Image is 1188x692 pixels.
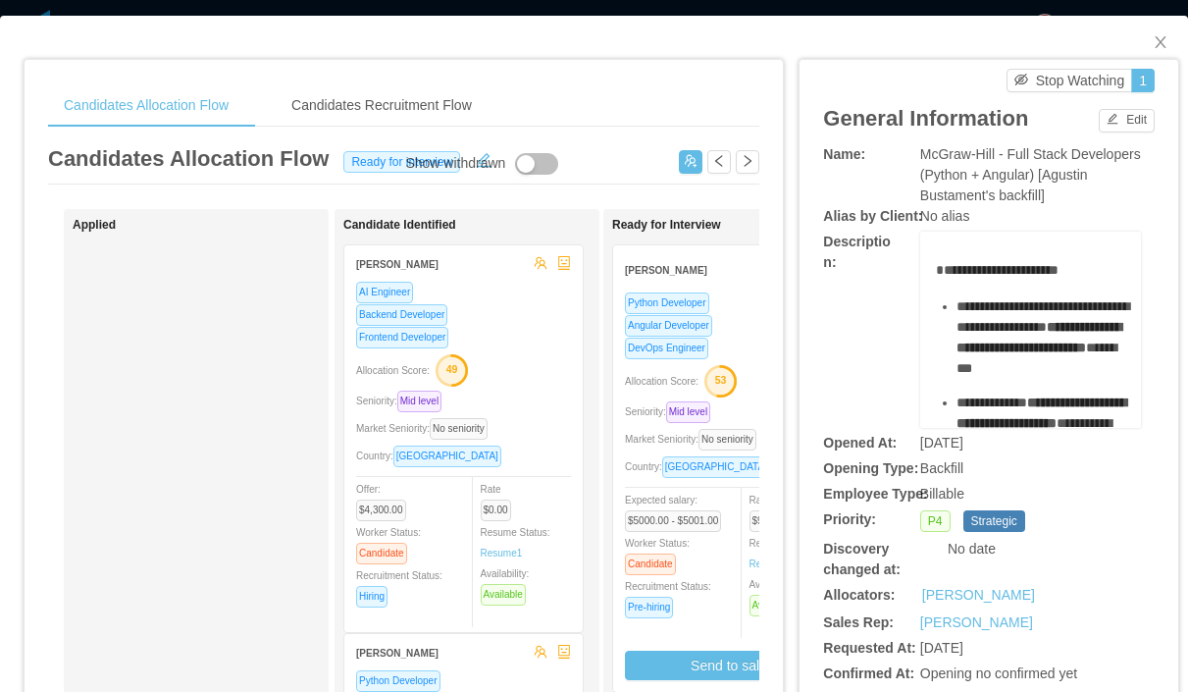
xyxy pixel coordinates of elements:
[823,234,890,270] b: Description:
[625,495,729,526] span: Expected salary:
[920,208,970,224] span: No alias
[963,510,1025,532] span: Strategic
[698,429,756,451] span: No seniority
[823,460,918,476] b: Opening Type:
[625,538,690,569] span: Worker Status:
[1133,16,1188,71] button: Close
[920,614,1033,630] a: [PERSON_NAME]
[666,401,710,423] span: Mid level
[1007,69,1133,92] button: icon: eye-invisibleStop Watching
[625,651,840,680] button: Send to sales
[698,364,738,396] button: 53
[625,461,778,472] span: Country:
[749,595,795,616] span: Available
[343,218,618,233] h1: Candidate Identified
[823,486,927,502] b: Employee Type:
[823,541,901,577] b: Discovery changed at:
[625,265,707,276] strong: [PERSON_NAME]
[823,146,865,162] b: Name:
[749,510,800,532] span: $9,152.00
[936,260,1126,456] div: rdw-editor
[356,282,413,303] span: AI Engineer
[749,579,802,611] span: Availability:
[557,256,571,270] span: robot
[356,259,439,270] strong: [PERSON_NAME]
[920,146,1141,203] span: McGraw-Hill - Full Stack Developers (Python + Angular) [Agustin Bustament's backfill]
[625,434,764,445] span: Market Seniority:
[481,484,519,515] span: Rate
[468,148,499,168] button: icon: edit
[356,365,430,376] span: Allocation Score:
[920,435,963,451] span: [DATE]
[922,585,1035,606] a: [PERSON_NAME]
[356,670,440,692] span: Python Developer
[625,510,721,532] span: $5000.00 - $5001.00
[276,83,488,128] div: Candidates Recruitment Flow
[625,293,709,314] span: Python Developer
[430,418,488,440] span: No seniority
[356,543,407,564] span: Candidate
[823,208,922,224] b: Alias by Client:
[356,327,448,348] span: Frontend Developer
[625,581,711,612] span: Recruitment Status:
[356,396,449,406] span: Seniority:
[405,153,505,175] div: Show withdrawn
[662,456,770,478] span: [GEOGRAPHIC_DATA]
[356,304,447,326] span: Backend Developer
[356,527,421,559] span: Worker Status:
[430,353,469,385] button: 49
[736,150,759,174] button: icon: right
[446,363,458,375] text: 49
[625,406,718,417] span: Seniority:
[749,538,819,569] span: Resume Status:
[823,435,897,451] b: Opened At:
[48,83,244,128] div: Candidates Allocation Flow
[625,554,676,575] span: Candidate
[612,218,887,233] h1: Ready for Interview
[749,557,792,571] a: Resume1
[625,597,673,618] span: Pre-hiring
[356,423,495,434] span: Market Seniority:
[920,665,1077,681] span: Opening no confirmed yet
[715,374,727,386] text: 53
[356,648,439,659] strong: [PERSON_NAME]
[534,645,547,659] span: team
[823,587,895,603] b: Allocators:
[397,391,441,412] span: Mid level
[481,568,534,600] span: Availability:
[356,451,509,461] span: Country:
[481,527,550,559] span: Resume Status:
[393,446,501,467] span: [GEOGRAPHIC_DATA]
[920,232,1141,428] div: rdw-wrapper
[1131,69,1155,92] button: 1
[823,102,1028,134] article: General Information
[625,338,708,359] span: DevOps Engineer
[481,500,511,521] span: $0.00
[356,570,442,602] span: Recruitment Status:
[73,218,347,233] h1: Applied
[920,486,964,502] span: Billable
[823,640,915,656] b: Requested At:
[343,151,460,173] span: Ready for interview
[679,150,702,174] button: icon: usergroup-add
[1153,34,1168,50] i: icon: close
[356,500,406,521] span: $4,300.00
[823,511,876,527] b: Priority:
[356,484,414,515] span: Offer:
[557,645,571,659] span: robot
[625,315,712,337] span: Angular Developer
[920,640,963,656] span: [DATE]
[823,614,894,630] b: Sales Rep:
[534,256,547,270] span: team
[823,665,914,681] b: Confirmed At:
[1099,109,1155,133] button: icon: editEdit
[481,584,526,606] span: Available
[920,460,963,476] span: Backfill
[948,541,996,557] span: No date
[749,495,807,526] span: Rate
[356,586,387,608] span: Hiring
[481,546,523,560] a: Resume1
[625,376,698,387] span: Allocation Score:
[48,142,329,175] article: Candidates Allocation Flow
[707,150,731,174] button: icon: left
